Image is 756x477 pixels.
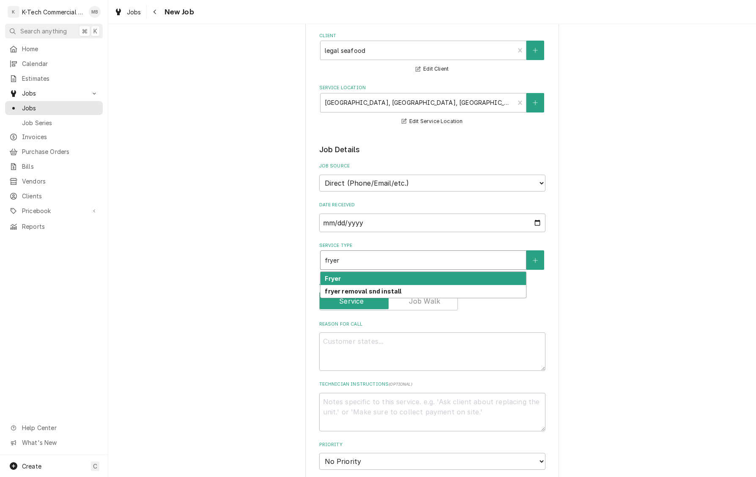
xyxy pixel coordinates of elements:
[533,47,538,53] svg: Create New Client
[20,27,67,36] span: Search anything
[5,71,103,85] a: Estimates
[22,222,99,231] span: Reports
[162,6,194,18] span: New Job
[148,5,162,19] button: Navigate back
[526,93,544,112] button: Create New Location
[319,85,545,126] div: Service Location
[319,441,545,470] div: Priority
[5,204,103,218] a: Go to Pricebook
[319,441,545,448] label: Priority
[22,463,41,470] span: Create
[533,100,538,106] svg: Create New Location
[22,118,99,127] span: Job Series
[93,462,97,471] span: C
[93,27,97,36] span: K
[319,242,545,270] div: Service Type
[5,24,103,38] button: Search anything⌘K
[5,145,103,159] a: Purchase Orders
[5,219,103,233] a: Reports
[5,159,103,173] a: Bills
[319,202,545,208] label: Date Received
[22,147,99,156] span: Purchase Orders
[22,438,98,447] span: What's New
[319,202,545,232] div: Date Received
[22,192,99,200] span: Clients
[22,74,99,83] span: Estimates
[319,214,545,232] input: yyyy-mm-dd
[5,101,103,115] a: Jobs
[319,280,545,287] label: Job Type
[533,258,538,263] svg: Create New Service
[22,44,99,53] span: Home
[319,144,545,155] legend: Job Details
[5,174,103,188] a: Vendors
[400,116,464,127] button: Edit Service Location
[22,423,98,432] span: Help Center
[389,382,412,387] span: ( optional )
[5,116,103,130] a: Job Series
[22,132,99,141] span: Invoices
[22,8,84,16] div: K-Tech Commercial Kitchen Repair & Maintenance
[111,5,145,19] a: Jobs
[319,280,545,310] div: Job Type
[319,163,545,170] label: Job Source
[22,206,86,215] span: Pricebook
[319,381,545,431] div: Technician Instructions
[5,421,103,435] a: Go to Help Center
[22,89,86,98] span: Jobs
[89,6,101,18] div: Mehdi Bazidane's Avatar
[319,85,545,91] label: Service Location
[414,64,450,74] button: Edit Client
[22,104,99,112] span: Jobs
[325,275,341,282] strong: Fryer
[319,381,545,388] label: Technician Instructions
[319,33,545,39] label: Client
[325,288,401,295] strong: fryer removal snd install
[526,41,544,60] button: Create New Client
[82,27,88,36] span: ⌘
[5,189,103,203] a: Clients
[319,321,545,328] label: Reason For Call
[89,6,101,18] div: MB
[5,436,103,450] a: Go to What's New
[319,33,545,74] div: Client
[319,163,545,191] div: Job Source
[5,130,103,144] a: Invoices
[5,42,103,56] a: Home
[22,162,99,171] span: Bills
[319,242,545,249] label: Service Type
[5,86,103,100] a: Go to Jobs
[22,177,99,186] span: Vendors
[319,321,545,371] div: Reason For Call
[8,6,19,18] div: K
[22,59,99,68] span: Calendar
[526,250,544,270] button: Create New Service
[127,8,141,16] span: Jobs
[5,57,103,71] a: Calendar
